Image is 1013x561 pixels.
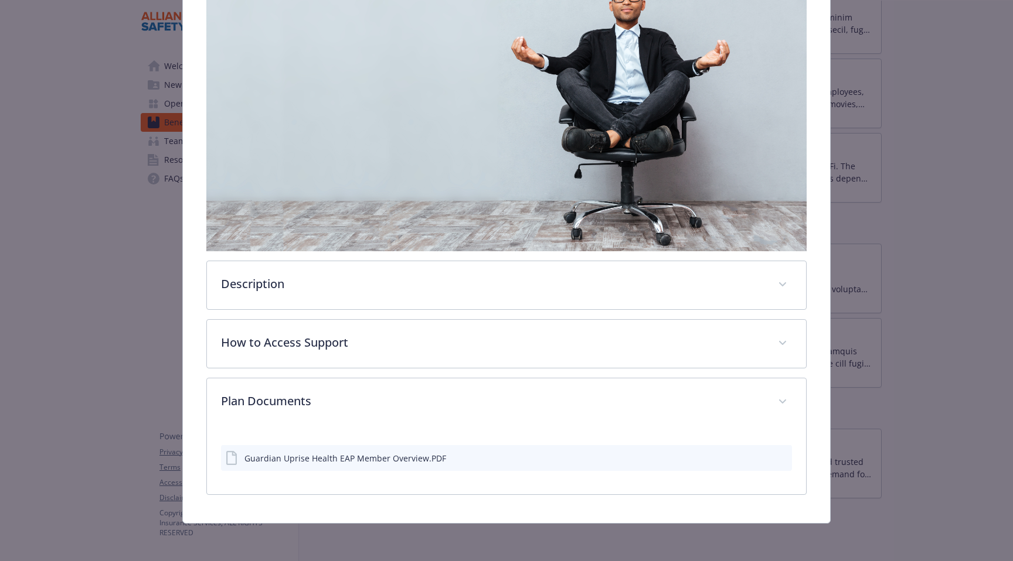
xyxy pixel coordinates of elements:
[777,452,787,464] button: preview file
[758,452,767,464] button: download file
[221,334,764,351] p: How to Access Support
[221,275,764,293] p: Description
[207,261,806,309] div: Description
[207,378,806,426] div: Plan Documents
[207,426,806,494] div: Plan Documents
[244,452,446,464] div: Guardian Uprise Health EAP Member Overview.PDF
[221,392,764,410] p: Plan Documents
[207,320,806,368] div: How to Access Support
